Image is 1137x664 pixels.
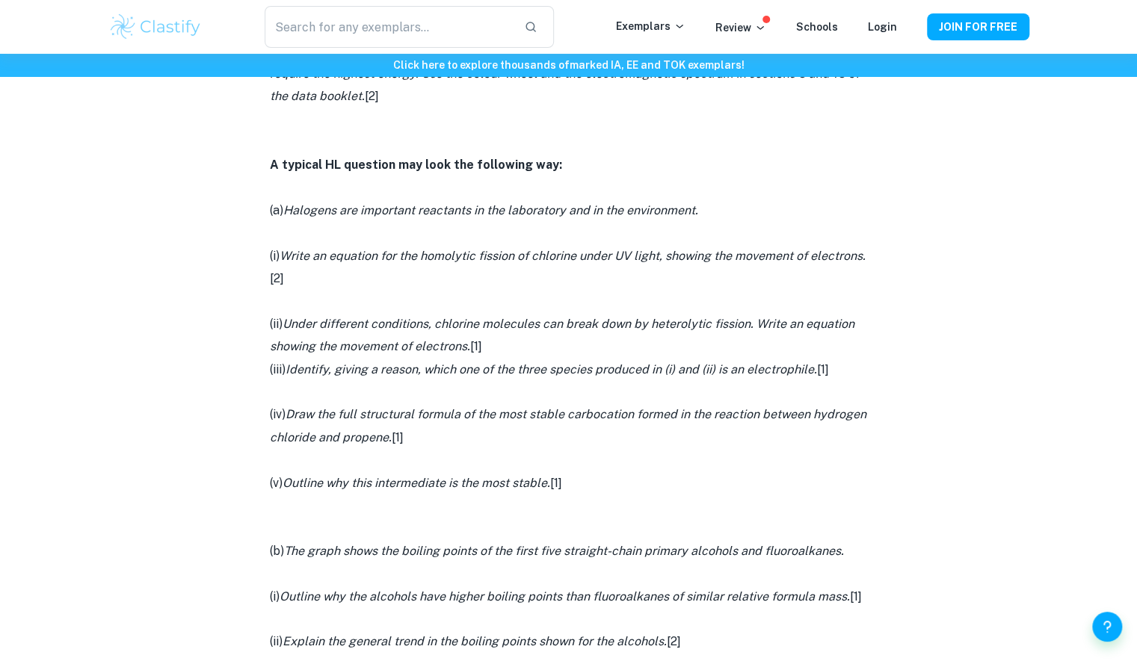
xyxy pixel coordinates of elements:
p: (v) [1] [270,471,868,494]
a: Login [868,21,897,33]
i: The graph shows the boiling points of the first five straight-chain primary alcohols and fluoroal... [284,543,844,557]
p: (b) [270,539,868,562]
i: Explain the general trend in the boiling points shown for the alcohols. [283,633,667,648]
p: (i) [2] [270,244,868,290]
img: Clastify logo [108,12,203,42]
input: Search for any exemplars... [265,6,511,48]
button: JOIN FOR FREE [927,13,1029,40]
button: Help and Feedback [1092,612,1122,642]
p: (i) [1] [270,585,868,607]
p: (ii) [2] [270,630,868,652]
p: (iii) [1] [270,358,868,380]
p: (a) [270,199,868,221]
p: (ii) [1] [270,312,868,358]
i: Outline why this intermediate is the most stable. [283,475,550,489]
i: Halogens are important reactants in the laboratory and in the environment. [283,202,698,217]
h6: Click here to explore thousands of marked IA, EE and TOK exemplars ! [3,57,1134,73]
p: (iv) [1] [270,403,868,448]
i: Identify, giving a reason, which one of the three species produced in (i) and (ii) is an electrop... [286,362,817,376]
i: Draw the full structural formula of the most stable carbocation formed in the reaction between hy... [270,406,866,443]
i: State and explain, in which of the complex ions, the electron transitions responsible for the col... [270,43,860,103]
p: Exemplars [616,18,685,34]
i: Under different conditions, chlorine molecules can break down by heterolytic fission. Write an eq... [270,316,854,353]
i: Write an equation for the homolytic fission of chlorine under UV light, showing the movement of e... [280,248,866,262]
i: Outline why the alcohols have higher boiling points than fluoroalkanes of similar relative formul... [280,589,850,603]
a: Schools [796,21,838,33]
p: Review [715,19,766,36]
strong: A typical HL question may look the following way: [270,157,562,171]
